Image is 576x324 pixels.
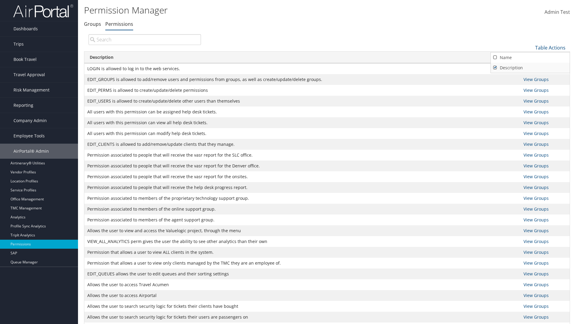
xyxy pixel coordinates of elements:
span: Book Travel [13,52,37,67]
span: Reporting [13,98,33,113]
span: Travel Approval [13,67,45,82]
a: Name [491,52,570,63]
img: airportal-logo.png [13,4,73,18]
span: Company Admin [13,113,47,128]
span: Employee Tools [13,128,45,143]
span: AirPortal® Admin [13,144,49,159]
a: Description [491,63,570,73]
span: Trips [13,37,24,52]
span: Risk Management [13,82,49,97]
span: Dashboards [13,21,38,36]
